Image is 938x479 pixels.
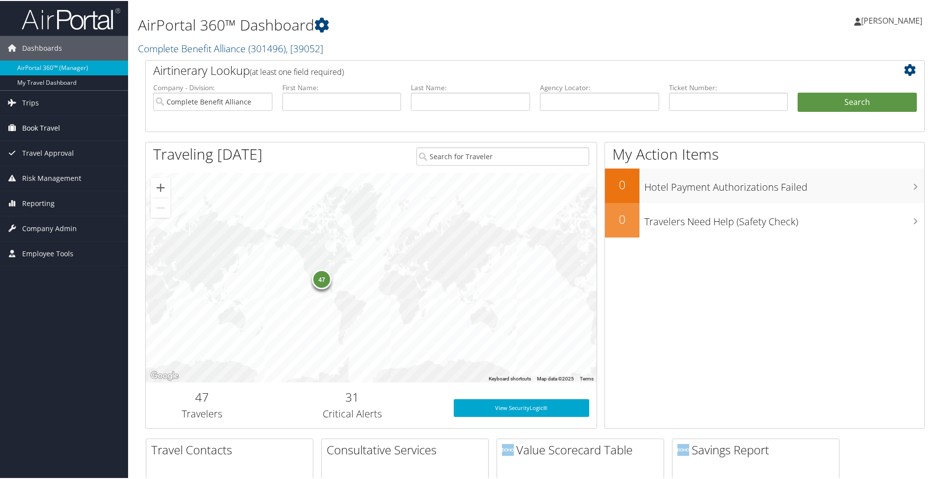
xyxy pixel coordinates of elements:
h1: My Action Items [605,143,924,164]
img: domo-logo.png [502,443,514,455]
h2: Travel Contacts [151,441,313,457]
a: Open this area in Google Maps (opens a new window) [148,369,181,381]
img: Google [148,369,181,381]
a: 0Travelers Need Help (Safety Check) [605,202,924,237]
img: airportal-logo.png [22,6,120,30]
label: First Name: [282,82,402,92]
label: Agency Locator: [540,82,659,92]
h2: Consultative Services [327,441,488,457]
button: Zoom in [151,177,170,197]
a: Terms (opens in new tab) [580,375,594,380]
span: Map data ©2025 [537,375,574,380]
span: Trips [22,90,39,114]
a: Complete Benefit Alliance [138,41,323,54]
a: [PERSON_NAME] [854,5,932,34]
span: Company Admin [22,215,77,240]
span: [PERSON_NAME] [861,14,922,25]
button: Search [798,92,917,111]
h3: Critical Alerts [266,406,439,420]
span: (at least one field required) [250,66,344,76]
h2: Airtinerary Lookup [153,61,852,78]
div: 47 [312,269,332,288]
a: 0Hotel Payment Authorizations Failed [605,168,924,202]
h2: 0 [605,210,639,227]
h1: AirPortal 360™ Dashboard [138,14,668,34]
h2: 31 [266,388,439,405]
span: Dashboards [22,35,62,60]
span: Travel Approval [22,140,74,165]
h2: Savings Report [677,441,839,457]
h2: Value Scorecard Table [502,441,664,457]
h3: Travelers Need Help (Safety Check) [644,209,924,228]
h1: Traveling [DATE] [153,143,263,164]
h3: Travelers [153,406,251,420]
input: Search for Traveler [416,146,589,165]
span: , [ 39052 ] [286,41,323,54]
h2: 47 [153,388,251,405]
h2: 0 [605,175,639,192]
a: View SecurityLogic® [454,398,589,416]
span: Employee Tools [22,240,73,265]
button: Zoom out [151,197,170,217]
button: Keyboard shortcuts [489,375,531,381]
span: Reporting [22,190,55,215]
span: Risk Management [22,165,81,190]
label: Company - Division: [153,82,272,92]
h3: Hotel Payment Authorizations Failed [644,174,924,193]
img: domo-logo.png [677,443,689,455]
span: ( 301496 ) [248,41,286,54]
label: Last Name: [411,82,530,92]
span: Book Travel [22,115,60,139]
label: Ticket Number: [669,82,788,92]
